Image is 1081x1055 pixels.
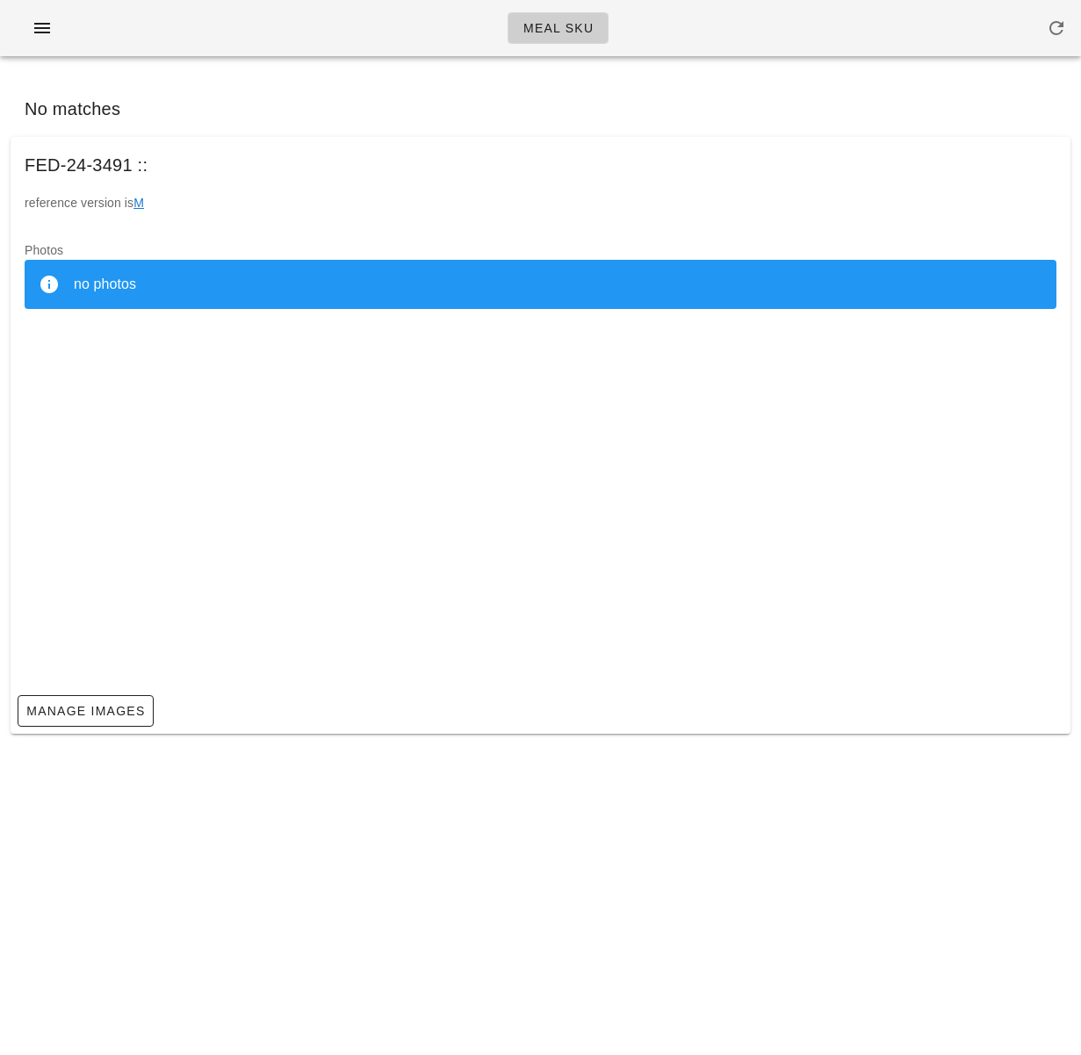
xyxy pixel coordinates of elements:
div: Photos [11,226,1070,688]
div: no photos [74,275,1042,294]
a: Manage Images [18,695,154,727]
div: reference version is [11,193,1070,226]
span: Meal Sku [522,21,595,35]
a: M [133,196,144,210]
div: No matches [11,81,1070,137]
span: Manage Images [25,704,146,718]
div: FED-24-3491 :: [11,137,1070,193]
a: Meal Sku [508,12,609,44]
